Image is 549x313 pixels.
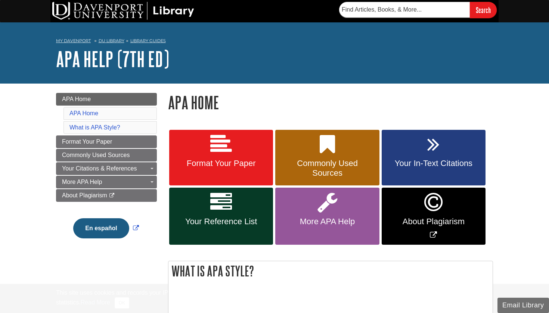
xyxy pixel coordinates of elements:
span: APA Home [62,96,91,102]
h1: APA Home [168,93,493,112]
button: Close [115,297,129,309]
a: APA Home [56,93,157,106]
a: Commonly Used Sources [275,130,379,186]
a: My Davenport [56,38,91,44]
a: About Plagiarism [56,189,157,202]
a: Your Reference List [169,188,273,245]
input: Find Articles, Books, & More... [339,2,470,18]
button: Email Library [497,298,549,313]
div: This site uses cookies and records your IP address for usage statistics. Additionally, we use Goo... [56,288,493,309]
span: About Plagiarism [62,192,107,198]
a: Format Your Paper [169,130,273,186]
a: Link opens in new window [382,188,486,245]
a: Your In-Text Citations [382,130,486,186]
span: Format Your Paper [62,138,112,145]
a: More APA Help [275,188,379,245]
a: DU Library [99,38,124,43]
nav: breadcrumb [56,36,493,48]
span: Your Citations & References [62,165,137,172]
a: What is APA Style? [69,124,120,131]
a: More APA Help [56,176,157,188]
a: APA Help (7th Ed) [56,47,169,71]
span: About Plagiarism [387,217,480,226]
a: Read More [81,299,110,306]
form: Searches DU Library's articles, books, and more [339,2,497,18]
input: Search [470,2,497,18]
span: Commonly Used Sources [281,159,373,178]
h2: What is APA Style? [168,261,493,281]
span: Your Reference List [175,217,267,226]
img: DU Library [52,2,194,20]
span: Your In-Text Citations [387,159,480,168]
i: This link opens in a new window [109,193,115,198]
span: Commonly Used Sources [62,152,130,158]
a: Link opens in new window [71,225,140,231]
a: Library Guides [130,38,166,43]
span: Format Your Paper [175,159,267,168]
a: Your Citations & References [56,162,157,175]
span: More APA Help [281,217,373,226]
a: Format Your Paper [56,135,157,148]
span: More APA Help [62,179,102,185]
button: En español [73,218,129,238]
a: APA Home [69,110,98,116]
a: Commonly Used Sources [56,149,157,162]
div: Guide Page Menu [56,93,157,251]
